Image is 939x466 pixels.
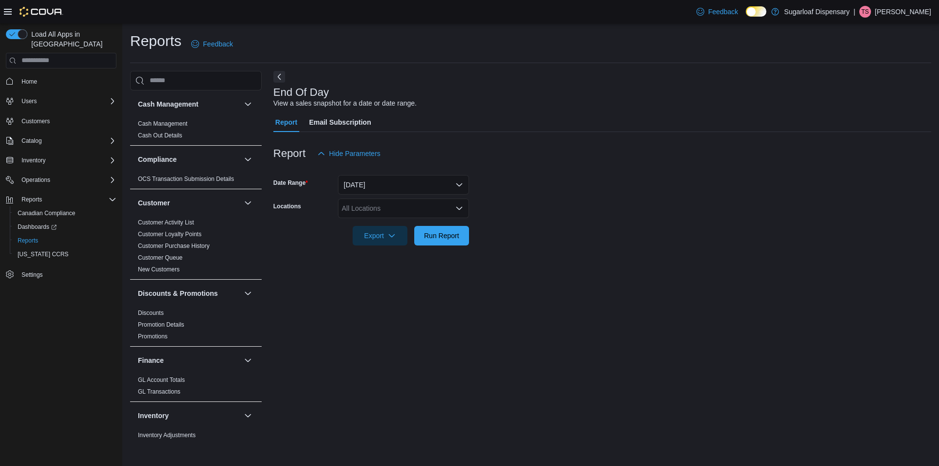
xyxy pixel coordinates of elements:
[138,388,180,396] span: GL Transactions
[138,411,240,421] button: Inventory
[2,173,120,187] button: Operations
[784,6,850,18] p: Sugarloaf Dispensary
[138,99,240,109] button: Cash Management
[14,248,72,260] a: [US_STATE] CCRS
[138,333,168,340] a: Promotions
[187,34,237,54] a: Feedback
[18,75,116,88] span: Home
[10,206,120,220] button: Canadian Compliance
[14,235,42,246] a: Reports
[130,217,262,279] div: Customer
[138,243,210,249] a: Customer Purchase History
[358,226,402,245] span: Export
[18,115,116,127] span: Customers
[14,207,116,219] span: Canadian Compliance
[138,219,194,226] a: Customer Activity List
[275,112,297,132] span: Report
[18,174,54,186] button: Operations
[273,179,308,187] label: Date Range
[138,132,182,139] a: Cash Out Details
[273,148,306,159] h3: Report
[22,78,37,86] span: Home
[138,155,177,164] h3: Compliance
[273,71,285,83] button: Next
[22,156,45,164] span: Inventory
[22,117,50,125] span: Customers
[138,288,240,298] button: Discounts & Promotions
[138,175,234,183] span: OCS Transaction Submission Details
[10,247,120,261] button: [US_STATE] CCRS
[14,207,79,219] a: Canadian Compliance
[14,248,116,260] span: Washington CCRS
[138,355,240,365] button: Finance
[138,120,187,128] span: Cash Management
[18,95,116,107] span: Users
[27,29,116,49] span: Load All Apps in [GEOGRAPHIC_DATA]
[2,134,120,148] button: Catalog
[853,6,855,18] p: |
[138,432,196,439] a: Inventory Adjustments
[18,269,46,281] a: Settings
[22,137,42,145] span: Catalog
[138,254,182,261] a: Customer Queue
[138,411,169,421] h3: Inventory
[859,6,871,18] div: Tanya Salas
[414,226,469,245] button: Run Report
[242,355,254,366] button: Finance
[138,310,164,316] a: Discounts
[2,154,120,167] button: Inventory
[242,197,254,209] button: Customer
[138,242,210,250] span: Customer Purchase History
[138,376,185,384] span: GL Account Totals
[861,6,869,18] span: TS
[138,309,164,317] span: Discounts
[138,155,240,164] button: Compliance
[242,288,254,299] button: Discounts & Promotions
[2,94,120,108] button: Users
[875,6,931,18] p: [PERSON_NAME]
[273,98,417,109] div: View a sales snapshot for a date or date range.
[138,266,179,273] a: New Customers
[273,202,301,210] label: Locations
[138,120,187,127] a: Cash Management
[708,7,738,17] span: Feedback
[455,204,463,212] button: Open list of options
[138,355,164,365] h3: Finance
[138,176,234,182] a: OCS Transaction Submission Details
[18,174,116,186] span: Operations
[6,70,116,307] nav: Complex example
[18,237,38,244] span: Reports
[10,234,120,247] button: Reports
[424,231,459,241] span: Run Report
[18,209,75,217] span: Canadian Compliance
[18,223,57,231] span: Dashboards
[338,175,469,195] button: [DATE]
[138,99,199,109] h3: Cash Management
[309,112,371,132] span: Email Subscription
[130,173,262,189] div: Compliance
[138,231,201,238] a: Customer Loyalty Points
[2,267,120,281] button: Settings
[18,155,49,166] button: Inventory
[18,76,41,88] a: Home
[18,95,41,107] button: Users
[18,155,116,166] span: Inventory
[20,7,63,17] img: Cova
[22,196,42,203] span: Reports
[242,154,254,165] button: Compliance
[138,288,218,298] h3: Discounts & Promotions
[18,115,54,127] a: Customers
[18,250,68,258] span: [US_STATE] CCRS
[22,97,37,105] span: Users
[18,268,116,280] span: Settings
[242,410,254,422] button: Inventory
[14,235,116,246] span: Reports
[353,226,407,245] button: Export
[18,135,45,147] button: Catalog
[138,377,185,383] a: GL Account Totals
[746,6,766,17] input: Dark Mode
[138,321,184,328] a: Promotion Details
